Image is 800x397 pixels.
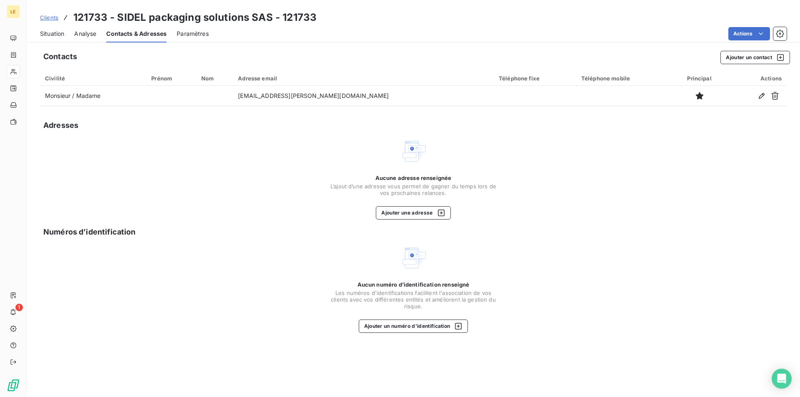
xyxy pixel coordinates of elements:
[581,75,667,82] div: Téléphone mobile
[43,51,77,62] h5: Contacts
[720,51,790,64] button: Ajouter un contact
[7,379,20,392] img: Logo LeanPay
[201,75,228,82] div: Nom
[151,75,191,82] div: Prénom
[40,14,58,21] span: Clients
[106,30,167,38] span: Contacts & Adresses
[74,30,96,38] span: Analyse
[73,10,317,25] h3: 121733 - SIDEL packaging solutions SAS - 121733
[45,75,141,82] div: Civilité
[330,183,497,196] span: L’ajout d’une adresse vous permet de gagner du temps lors de vos prochaines relances.
[40,86,146,106] td: Monsieur / Madame
[40,13,58,22] a: Clients
[238,75,489,82] div: Adresse email
[40,30,64,38] span: Situation
[375,175,452,181] span: Aucune adresse renseignée
[359,320,468,333] button: Ajouter un numéro d’identification
[357,281,470,288] span: Aucun numéro d’identification renseigné
[677,75,722,82] div: Principal
[43,120,78,131] h5: Adresses
[7,5,20,18] div: LE
[772,369,792,389] div: Open Intercom Messenger
[376,206,450,220] button: Ajouter une adresse
[732,75,782,82] div: Actions
[177,30,209,38] span: Paramètres
[728,27,770,40] button: Actions
[400,245,427,271] img: Empty state
[400,138,427,165] img: Empty state
[330,290,497,310] span: Les numéros d'identifications facilitent l'association de vos clients avec vos différentes entité...
[499,75,571,82] div: Téléphone fixe
[43,226,136,238] h5: Numéros d’identification
[15,304,23,311] span: 1
[233,86,494,106] td: [EMAIL_ADDRESS][PERSON_NAME][DOMAIN_NAME]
